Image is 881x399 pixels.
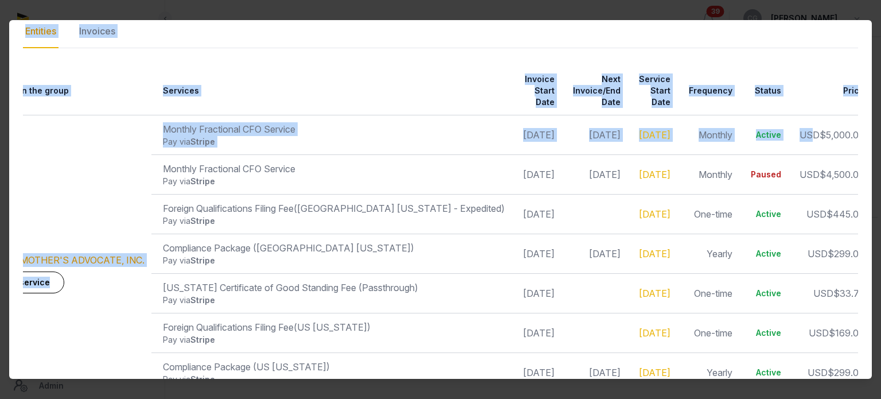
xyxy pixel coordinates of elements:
span: USD [813,288,833,299]
a: [DATE] [639,248,671,259]
span: $33.75 [833,288,864,299]
td: [DATE] [512,352,562,392]
td: Yearly [677,352,739,392]
td: One-time [677,273,739,313]
div: Active [751,208,781,220]
td: One-time [677,313,739,352]
span: USD [808,367,828,378]
div: Active [751,288,781,299]
td: [DATE] [512,115,562,154]
a: [DATE] [639,208,671,220]
td: Monthly [677,115,739,154]
span: (US [US_STATE]) [294,321,371,333]
td: [DATE] [512,313,562,352]
span: Stripe [190,137,215,146]
div: Monthly Fractional CFO Service [163,162,505,176]
a: [DATE] [639,169,671,180]
span: USD [808,248,828,259]
td: Monthly [677,154,739,194]
span: Stripe [190,295,215,305]
div: Foreign Qualifications Filing Fee [163,320,505,334]
span: $299.00 [828,248,864,259]
div: Pay via [163,176,505,187]
span: USD [800,129,820,141]
div: Entities [23,15,59,48]
nav: Tabs [23,15,858,48]
div: Active [751,248,781,259]
span: ([GEOGRAPHIC_DATA] [US_STATE] - Expedited) [294,203,505,214]
td: [DATE] [512,234,562,273]
th: Price [788,67,871,115]
td: [DATE] [512,273,562,313]
span: Stripe [190,216,215,226]
div: Invoices [77,15,118,48]
td: One-time [677,194,739,234]
div: Paused [751,169,781,180]
span: $169.00 [829,327,864,339]
span: Stripe [190,374,215,384]
div: Pay via [163,295,505,306]
span: $299.00 [828,367,864,378]
a: [DATE] [639,327,671,339]
th: Status [739,67,788,115]
span: USD [806,208,827,220]
th: Invoice Start Date [512,67,562,115]
div: Pay via [163,136,505,148]
th: Frequency [677,67,739,115]
td: [DATE] [512,194,562,234]
span: Stripe [190,335,215,344]
div: Pay via [163,215,505,227]
a: [DATE] [639,367,671,378]
div: Compliance Package ([GEOGRAPHIC_DATA] [US_STATE]) [163,241,505,255]
th: Service Start Date [627,67,677,115]
div: Monthly Fractional CFO Service [163,122,505,136]
span: Stripe [190,176,215,186]
span: [DATE] [589,367,621,378]
div: Active [751,367,781,378]
div: Active [751,327,781,339]
span: USD [809,327,829,339]
div: Compliance Package (US [US_STATE]) [163,360,505,374]
span: USD [800,169,820,180]
span: $4,500.00 [820,169,864,180]
a: [DATE] [639,288,671,299]
span: [DATE] [589,129,621,141]
td: Yearly [677,234,739,273]
span: $445.00 [827,208,864,220]
a: [DATE] [639,129,671,141]
span: [DATE] [589,248,621,259]
span: $5,000.00 [820,129,864,141]
div: Active [751,129,781,141]
span: Stripe [190,255,215,265]
div: Pay via [163,255,505,266]
div: [US_STATE] Certificate of Good Standing Fee (Passthrough) [163,281,505,295]
div: Pay via [163,334,505,346]
div: Foreign Qualifications Filing Fee [163,202,505,215]
span: [DATE] [589,169,621,180]
th: Services [151,67,512,115]
th: Next Invoice/End Date [562,67,627,115]
div: Pay via [163,374,505,385]
td: [DATE] [512,154,562,194]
